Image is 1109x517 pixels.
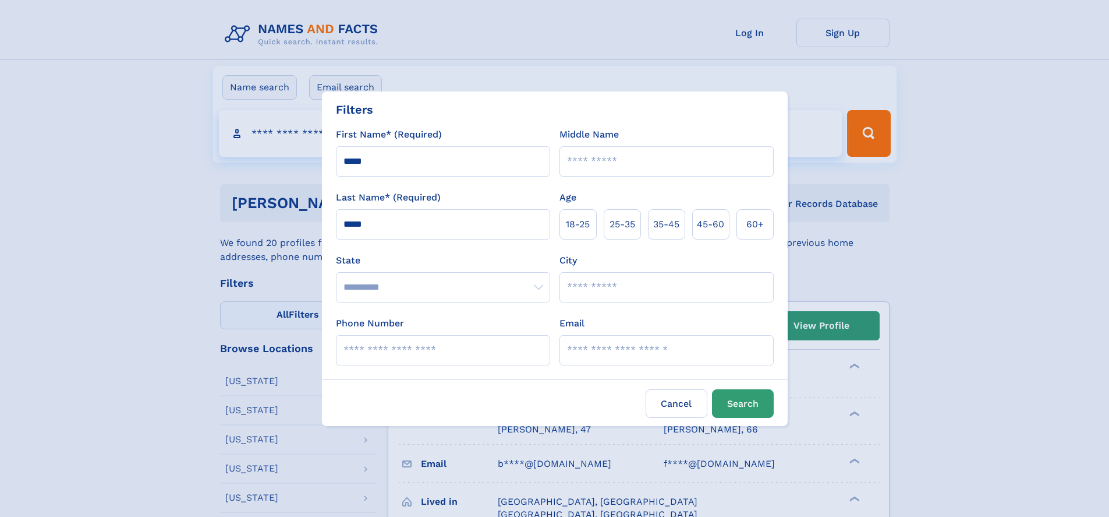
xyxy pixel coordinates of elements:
[712,389,774,418] button: Search
[336,254,550,268] label: State
[559,191,576,205] label: Age
[336,191,441,205] label: Last Name* (Required)
[646,389,707,418] label: Cancel
[566,217,590,231] span: 18‑25
[336,128,442,142] label: First Name* (Required)
[336,316,404,330] label: Phone Number
[559,254,577,268] label: City
[697,217,724,231] span: 45‑60
[610,217,635,231] span: 25‑35
[559,128,619,142] label: Middle Name
[336,101,373,118] div: Filters
[653,217,679,231] span: 35‑45
[746,217,764,231] span: 60+
[559,316,584,330] label: Email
